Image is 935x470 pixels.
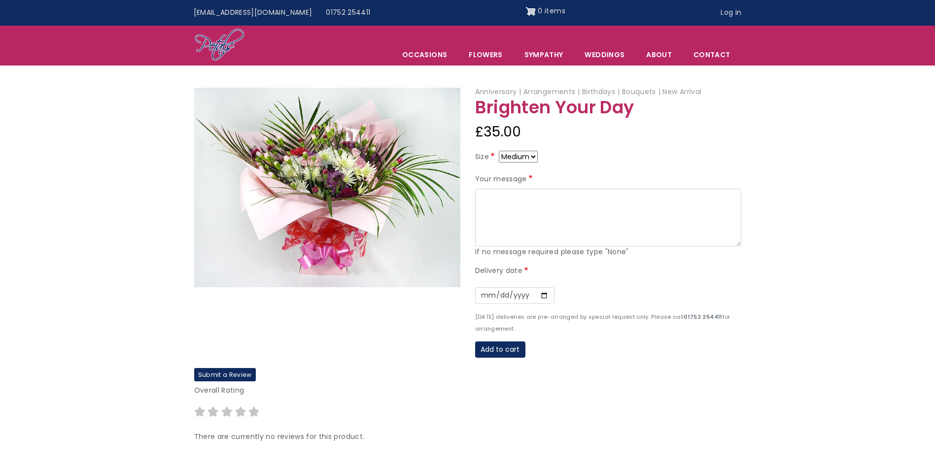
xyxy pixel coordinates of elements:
[475,341,525,358] button: Add to cart
[194,28,245,63] img: Home
[574,44,635,65] span: Weddings
[523,87,580,97] span: Arrangements
[526,3,565,19] a: Shopping cart 0 items
[714,3,748,22] a: Log in
[319,3,377,22] a: 01752 254411
[475,173,535,185] label: Your message
[622,87,660,97] span: Bouquets
[475,98,741,117] h1: Brighten Your Day
[475,246,741,258] div: If no message required please type "None"
[475,87,521,97] span: Anniversary
[475,120,741,144] div: £35.00
[475,265,530,277] label: Delivery date
[475,313,730,333] small: [DATE] deliveries are pre-arranged by special request only. Please call for arrangement.
[194,431,741,443] p: There are currently no reviews for this product.
[582,87,620,97] span: Birthdays
[458,44,513,65] a: Flowers
[538,6,565,16] span: 0 items
[194,368,256,381] label: Submit a Review
[187,3,319,22] a: [EMAIL_ADDRESS][DOMAIN_NAME]
[194,385,741,397] p: Overall Rating
[684,313,722,321] strong: 01752 254411
[475,151,497,163] label: Size
[526,3,536,19] img: Shopping cart
[636,44,682,65] a: About
[514,44,574,65] a: Sympathy
[662,87,701,97] span: New Arrival
[392,44,457,65] span: Occasions
[194,88,460,287] img: Brighten Your Day
[683,44,740,65] a: Contact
